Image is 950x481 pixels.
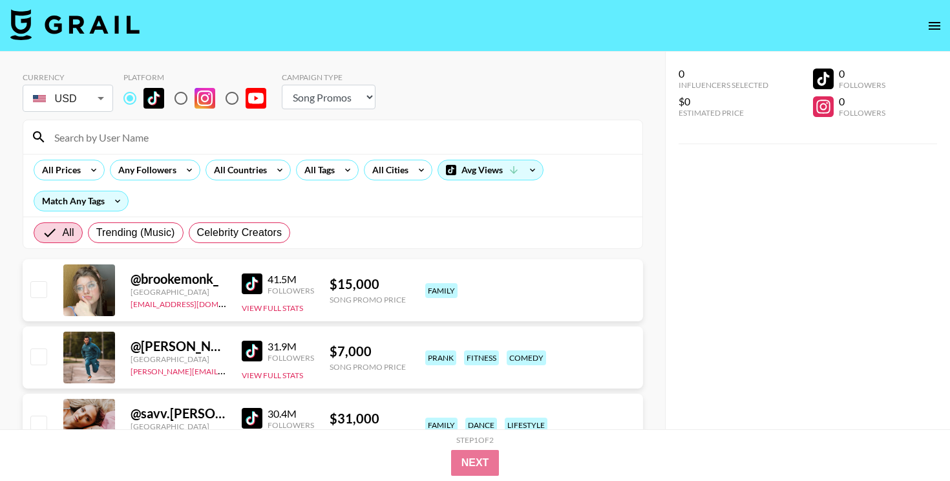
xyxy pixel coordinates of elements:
[10,9,140,40] img: Grail Talent
[438,160,543,180] div: Avg Views
[330,276,406,292] div: $ 15,000
[242,303,303,313] button: View Full Stats
[242,370,303,380] button: View Full Stats
[465,418,497,433] div: dance
[464,350,499,365] div: fitness
[197,225,282,240] span: Celebrity Creators
[47,127,635,147] input: Search by User Name
[268,407,314,420] div: 30.4M
[679,80,768,90] div: Influencers Selected
[268,353,314,363] div: Followers
[131,287,226,297] div: [GEOGRAPHIC_DATA]
[679,95,768,108] div: $0
[451,450,500,476] button: Next
[34,160,83,180] div: All Prices
[63,225,74,240] span: All
[839,67,885,80] div: 0
[246,88,266,109] img: YouTube
[425,283,458,298] div: family
[330,343,406,359] div: $ 7,000
[922,13,947,39] button: open drawer
[242,408,262,429] img: TikTok
[297,160,337,180] div: All Tags
[96,225,175,240] span: Trending (Music)
[268,286,314,295] div: Followers
[456,435,494,445] div: Step 1 of 2
[839,80,885,90] div: Followers
[23,72,113,82] div: Currency
[885,416,934,465] iframe: Drift Widget Chat Controller
[25,87,111,110] div: USD
[505,418,547,433] div: lifestyle
[131,422,226,431] div: [GEOGRAPHIC_DATA]
[330,362,406,372] div: Song Promo Price
[679,108,768,118] div: Estimated Price
[111,160,179,180] div: Any Followers
[143,88,164,109] img: TikTok
[839,108,885,118] div: Followers
[268,273,314,286] div: 41.5M
[282,72,375,82] div: Campaign Type
[425,418,458,433] div: family
[242,273,262,294] img: TikTok
[131,405,226,422] div: @ savv.[PERSON_NAME]
[131,354,226,364] div: [GEOGRAPHIC_DATA]
[195,88,215,109] img: Instagram
[839,95,885,108] div: 0
[364,160,411,180] div: All Cities
[206,160,269,180] div: All Countries
[425,350,456,365] div: prank
[123,72,277,82] div: Platform
[330,295,406,305] div: Song Promo Price
[268,340,314,353] div: 31.9M
[330,411,406,427] div: $ 31,000
[131,271,226,287] div: @ brookemonk_
[131,338,226,354] div: @ [PERSON_NAME].[PERSON_NAME]
[131,364,322,376] a: [PERSON_NAME][EMAIL_ADDRESS][DOMAIN_NAME]
[679,67,768,80] div: 0
[268,420,314,430] div: Followers
[507,350,546,365] div: comedy
[131,297,260,309] a: [EMAIL_ADDRESS][DOMAIN_NAME]
[242,341,262,361] img: TikTok
[34,191,128,211] div: Match Any Tags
